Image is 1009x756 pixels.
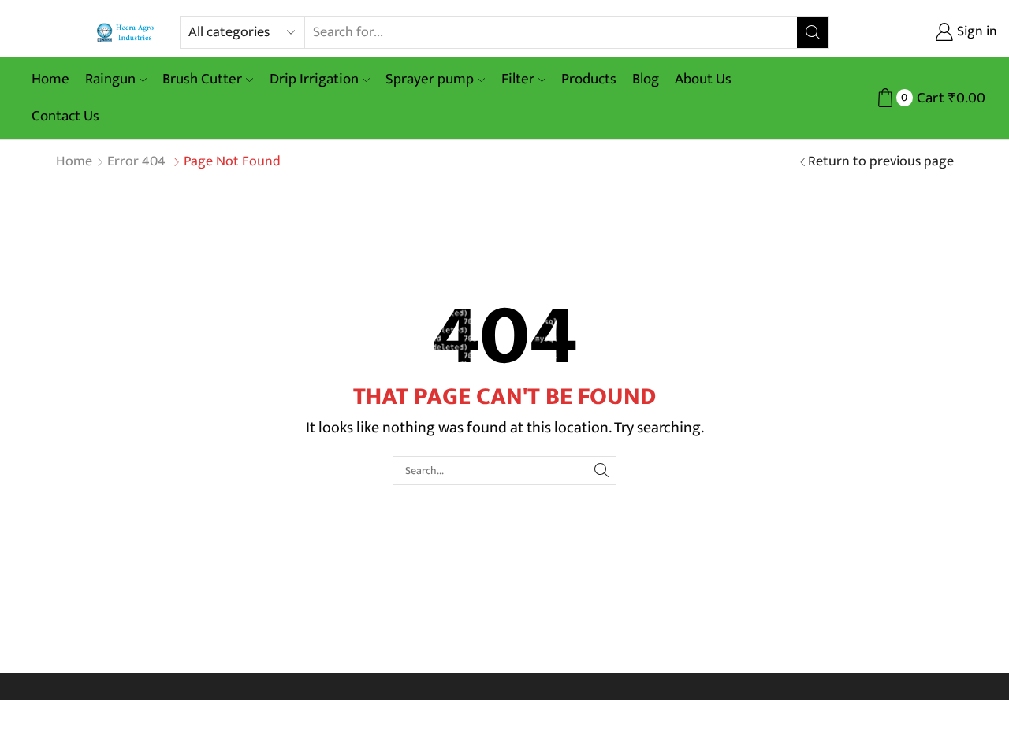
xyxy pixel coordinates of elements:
[55,292,954,382] h2: 404
[262,61,378,98] a: Drip Irrigation
[624,61,667,98] a: Blog
[24,98,107,135] a: Contact Us
[55,382,954,411] h1: That Page Can't Be Found
[948,86,985,110] bdi: 0.00
[393,456,616,485] input: Search...
[493,61,553,98] a: Filter
[953,22,997,43] span: Sign in
[378,61,493,98] a: Sprayer pump
[896,89,913,106] span: 0
[24,61,77,98] a: Home
[845,83,985,113] a: 0 Cart ₹0.00
[667,61,739,98] a: About Us
[305,17,797,48] input: Search for...
[55,415,954,440] p: It looks like nothing was found at this location. Try searching.
[853,18,997,46] a: Sign in
[553,61,624,98] a: Products
[184,150,281,173] span: Page not found
[808,152,954,172] a: Return to previous page
[913,87,944,109] span: Cart
[948,86,956,110] span: ₹
[797,17,828,48] button: Search button
[77,61,155,98] a: Raingun
[55,152,93,172] a: Home
[155,61,261,98] a: Brush Cutter
[107,150,166,173] span: Error 404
